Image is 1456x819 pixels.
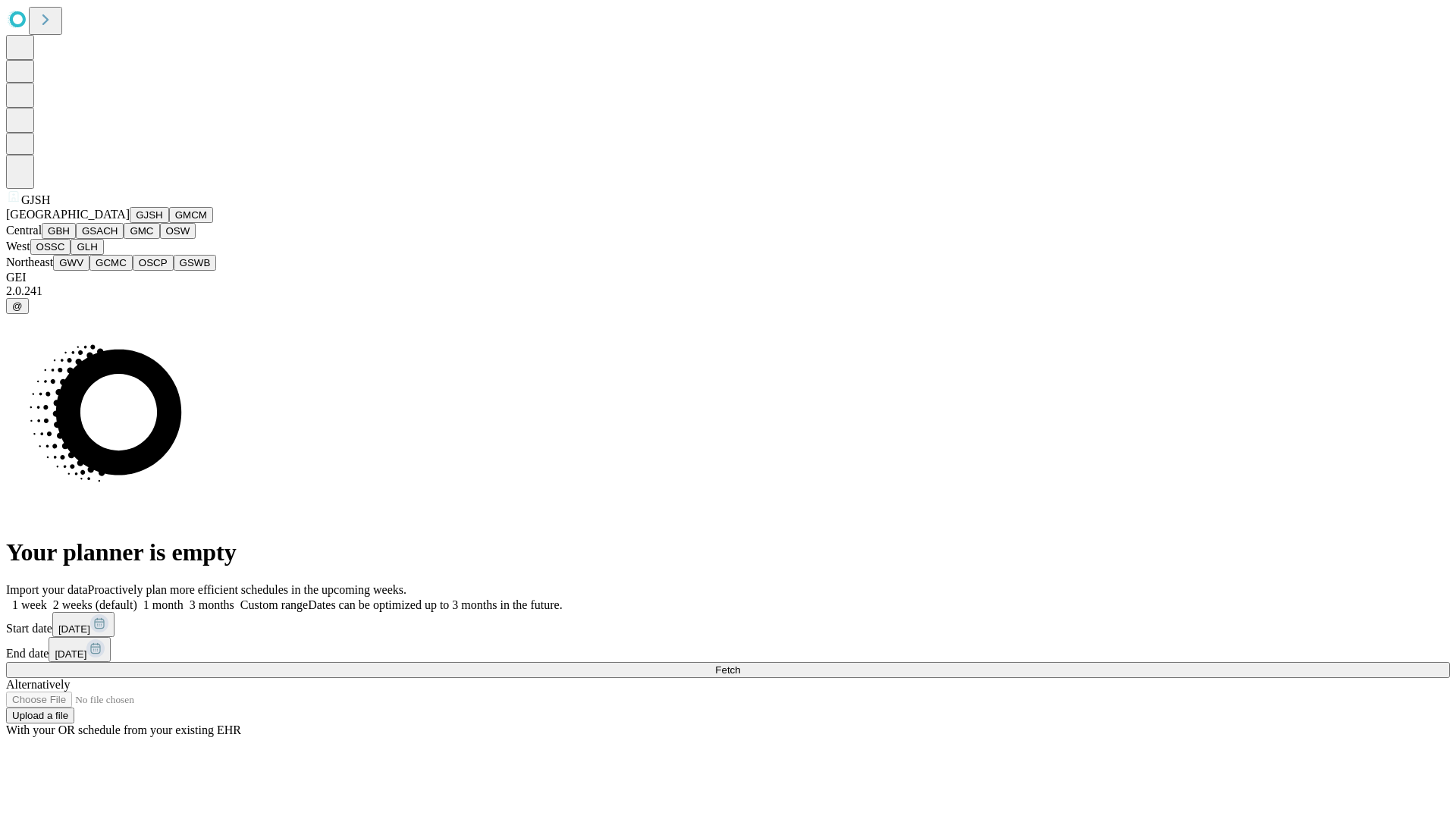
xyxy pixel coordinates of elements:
[71,239,103,255] button: GLH
[6,662,1450,678] button: Fetch
[308,598,562,611] span: Dates can be optimized up to 3 months in the future.
[12,300,23,312] span: @
[6,538,1450,566] h1: Your planner is empty
[49,637,111,662] button: [DATE]
[53,255,89,271] button: GWV
[6,637,1450,662] div: End date
[6,256,53,268] span: Northeast
[240,598,308,611] span: Custom range
[52,612,115,637] button: [DATE]
[190,598,234,611] span: 3 months
[6,208,130,221] span: [GEOGRAPHIC_DATA]
[143,598,184,611] span: 1 month
[133,255,174,271] button: OSCP
[58,623,90,635] span: [DATE]
[30,239,71,255] button: OSSC
[124,223,159,239] button: GMC
[169,207,213,223] button: GMCM
[6,284,1450,298] div: 2.0.241
[130,207,169,223] button: GJSH
[6,298,29,314] button: @
[76,223,124,239] button: GSACH
[6,708,74,723] button: Upload a file
[174,255,217,271] button: GSWB
[12,598,47,611] span: 1 week
[88,583,406,596] span: Proactively plan more efficient schedules in the upcoming weeks.
[160,223,196,239] button: OSW
[6,678,70,691] span: Alternatively
[55,648,86,660] span: [DATE]
[21,193,50,206] span: GJSH
[6,271,1450,284] div: GEI
[6,583,88,596] span: Import your data
[6,240,30,253] span: West
[6,224,42,237] span: Central
[53,598,137,611] span: 2 weeks (default)
[42,223,76,239] button: GBH
[6,723,241,736] span: With your OR schedule from your existing EHR
[89,255,133,271] button: GCMC
[6,612,1450,637] div: Start date
[715,664,740,676] span: Fetch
